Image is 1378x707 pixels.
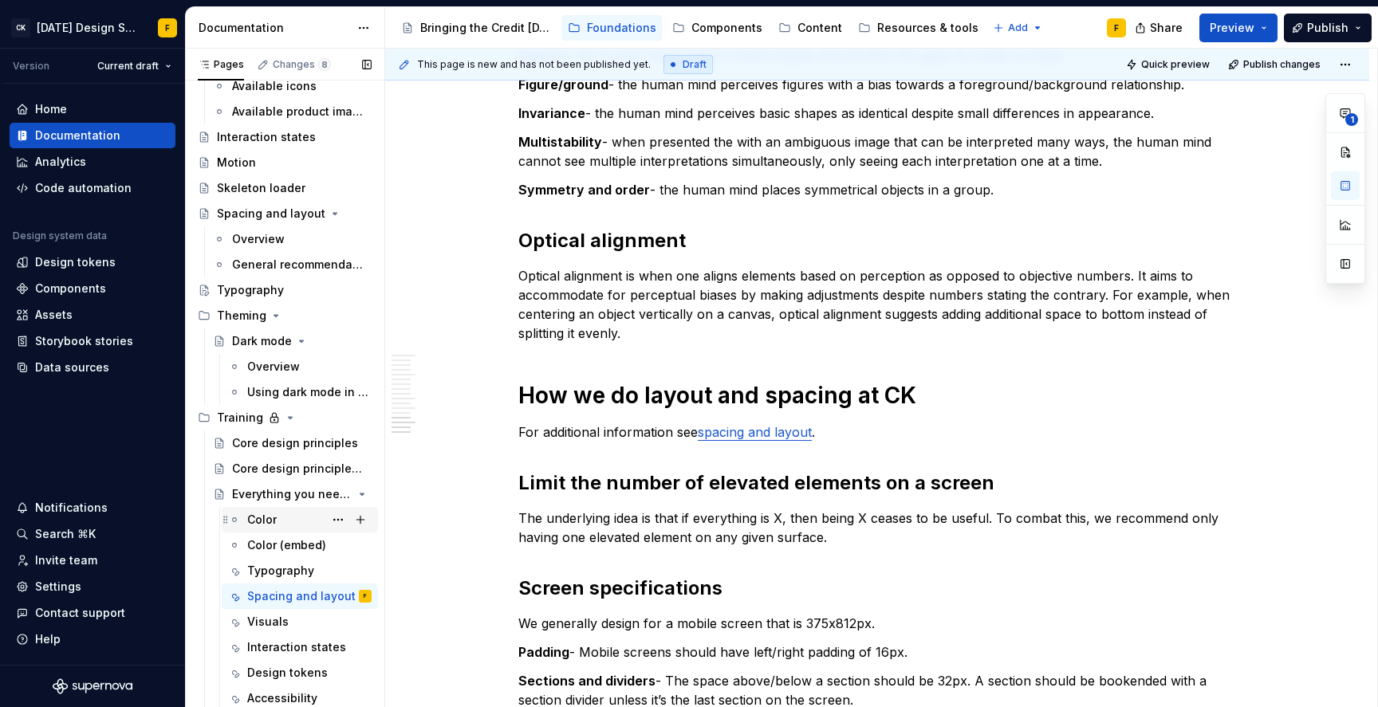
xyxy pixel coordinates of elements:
[1199,14,1278,42] button: Preview
[191,175,378,201] a: Skeleton loader
[561,15,663,41] a: Foundations
[10,96,175,122] a: Home
[10,626,175,652] button: Help
[191,405,378,430] div: Training
[207,328,378,354] a: Dark mode
[13,60,49,73] div: Version
[988,17,1048,39] button: Add
[222,583,378,609] a: Spacing and layoutF
[797,20,842,36] div: Content
[318,58,331,71] span: 8
[247,665,328,681] div: Design tokens
[35,154,86,170] div: Analytics
[232,104,364,120] div: Available product imagery
[420,20,552,36] div: Bringing the Credit [DATE] brand to life across products
[217,155,256,171] div: Motion
[1127,14,1193,42] button: Share
[222,558,378,583] a: Typography
[10,355,175,380] a: Data sources
[35,500,108,516] div: Notifications
[232,435,358,451] div: Core design principles
[232,461,364,477] div: Core design principles (embed)
[247,588,356,604] div: Spacing and layout
[222,609,378,634] a: Visuals
[232,333,292,349] div: Dark mode
[222,660,378,685] a: Design tokens
[518,228,1236,253] h2: Optical alignment
[217,206,325,222] div: Spacing and layout
[53,678,132,694] a: Supernova Logo
[10,149,175,175] a: Analytics
[10,175,175,201] a: Code automation
[198,58,244,71] div: Pages
[3,10,182,45] button: CK[DATE] Design SystemF
[35,605,125,621] div: Contact support
[90,55,179,77] button: Current draft
[1008,22,1028,34] span: Add
[222,354,378,379] a: Overview
[10,276,175,301] a: Components
[11,18,30,37] div: CK
[207,226,378,252] a: Overview
[10,328,175,354] a: Storybook stories
[207,99,378,124] a: Available product imagery
[35,333,133,349] div: Storybook stories
[10,548,175,573] a: Invite team
[165,22,170,34] div: F
[247,537,326,553] div: Color (embed)
[35,526,96,542] div: Search ⌘K
[217,180,305,196] div: Skeleton loader
[518,104,1236,123] p: - the human mind perceives basic shapes as identical despite small differences in appearance.
[1141,58,1210,71] span: Quick preview
[222,634,378,660] a: Interaction states
[518,642,1236,662] p: - Mobile screens should have left/right padding of 16px.
[217,282,284,298] div: Typography
[199,20,349,36] div: Documentation
[217,308,266,324] div: Theming
[1114,22,1119,34] div: F
[247,359,300,375] div: Overview
[10,123,175,148] a: Documentation
[35,579,81,595] div: Settings
[191,303,378,328] div: Theming
[10,521,175,547] button: Search ⌘K
[518,673,656,689] strong: Sections and dividers
[518,132,1236,171] p: - when presented the with an ambiguous image that can be interpreted many ways, the human mind ca...
[247,614,289,630] div: Visuals
[691,20,762,36] div: Components
[217,129,316,145] div: Interaction states
[191,277,378,303] a: Typography
[35,101,67,117] div: Home
[222,532,378,558] a: Color (embed)
[518,509,1236,547] p: The underlying idea is that if everything is X, then being X ceases to be useful. To combat this,...
[518,266,1236,343] p: Optical alignment is when one aligns elements based on perception as opposed to objective numbers...
[518,77,608,92] strong: Figure/ground
[1210,20,1254,36] span: Preview
[518,575,1236,601] h2: Screen specifications
[518,105,585,121] strong: Invariance
[10,302,175,328] a: Assets
[222,379,378,405] a: Using dark mode in Figma
[35,281,106,297] div: Components
[1307,20,1348,36] span: Publish
[10,600,175,626] button: Contact support
[852,15,985,41] a: Resources & tools
[247,563,314,579] div: Typography
[395,12,985,44] div: Page tree
[232,231,285,247] div: Overview
[207,430,378,456] a: Core design principles
[35,552,97,568] div: Invite team
[518,614,1236,633] p: We generally design for a mobile screen that is 375x812px.
[273,58,331,71] div: Changes
[207,252,378,277] a: General recommendations
[10,495,175,520] button: Notifications
[35,631,61,647] div: Help
[10,574,175,599] a: Settings
[518,182,650,198] strong: Symmetry and order
[1243,58,1321,71] span: Publish changes
[518,75,1236,94] p: - the human mind perceives figures with a bias towards a foreground/background relationship.
[35,128,120,143] div: Documentation
[247,384,368,400] div: Using dark mode in Figma
[97,60,159,73] span: Current draft
[1284,14,1372,42] button: Publish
